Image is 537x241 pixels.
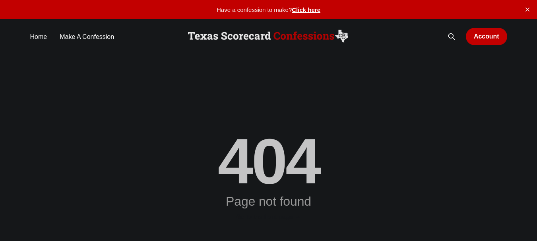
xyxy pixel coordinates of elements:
a: Account [466,28,507,45]
h1: 404 [30,129,507,193]
a: Go to the front page → [236,212,301,222]
a: Click here [292,6,320,13]
a: Make A Confession [60,31,114,42]
a: Home [30,31,47,42]
p: Page not found [30,193,507,210]
img: Scorecard Confessions [186,29,351,44]
button: Search this site [445,30,458,43]
button: close [521,3,534,16]
span: Have a confession to make? [217,6,292,13]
